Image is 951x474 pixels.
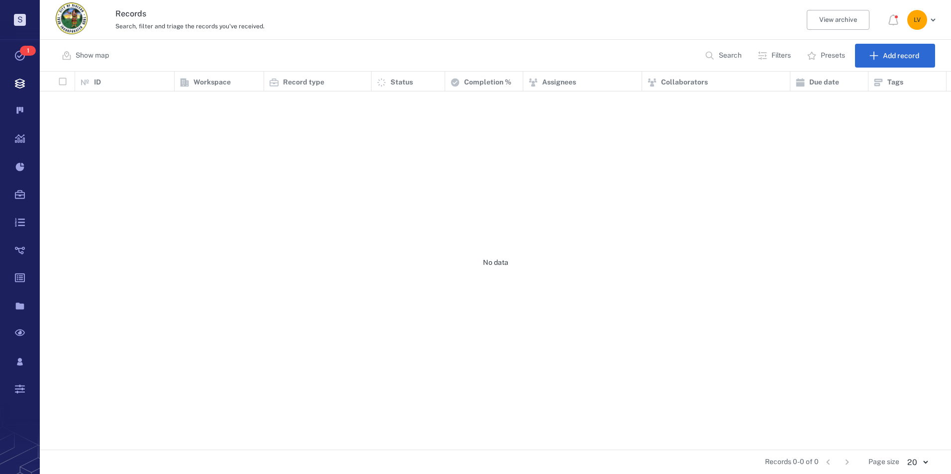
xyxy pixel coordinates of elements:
[94,78,101,87] p: ID
[807,10,869,30] button: View archive
[56,44,117,68] button: Show map
[819,454,856,470] nav: pagination navigation
[115,8,654,20] h3: Records
[801,44,853,68] button: Presets
[76,51,109,61] p: Show map
[56,2,88,34] img: City of Hialeah logo
[887,78,903,87] p: Tags
[765,457,819,467] span: Records 0-0 of 0
[115,23,265,30] span: Search, filter and triage the records you've received.
[907,10,927,30] div: L V
[868,457,899,467] span: Page size
[464,78,511,87] p: Completion %
[193,78,231,87] p: Workspace
[699,44,750,68] button: Search
[283,78,324,87] p: Record type
[821,51,845,61] p: Presets
[771,51,791,61] p: Filters
[20,46,36,56] span: 1
[907,10,939,30] button: LV
[661,78,708,87] p: Collaborators
[56,2,88,38] a: Go home
[899,457,935,468] div: 20
[719,51,742,61] p: Search
[809,78,839,87] p: Due date
[542,78,576,87] p: Assignees
[855,44,935,68] button: Add record
[752,44,799,68] button: Filters
[390,78,413,87] p: Status
[14,14,26,26] p: S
